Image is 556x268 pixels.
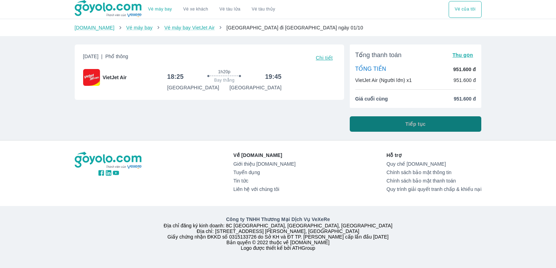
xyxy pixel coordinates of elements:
[387,170,482,175] a: Chính sách bảo mật thông tin
[214,77,235,83] span: Bay thẳng
[233,161,295,167] a: Giới thiệu [DOMAIN_NAME]
[387,178,482,184] a: Chính sách bảo mật thanh toán
[387,186,482,192] a: Quy trình giải quyết tranh chấp & khiếu nại
[449,1,481,18] button: Vé của tôi
[246,1,281,18] button: Vé tàu thủy
[226,25,363,30] span: [GEOGRAPHIC_DATA] đi [GEOGRAPHIC_DATA] ngày 01/10
[76,216,480,223] p: Công ty TNHH Thương Mại Dịch Vụ VeXeRe
[233,186,295,192] a: Liên hệ với chúng tôi
[453,66,476,73] p: 951.600 đ
[105,54,128,59] span: Phổ thông
[164,25,214,30] a: Vé máy bay VietJet Air
[355,77,412,84] p: VietJet Air (Người lớn) x1
[355,95,388,102] span: Giá cuối cùng
[101,54,103,59] span: |
[148,7,172,12] a: Vé máy bay
[167,84,219,91] p: [GEOGRAPHIC_DATA]
[183,7,208,12] a: Vé xe khách
[103,74,127,81] span: VietJet Air
[75,24,482,31] nav: breadcrumb
[83,53,128,63] span: [DATE]
[167,73,183,81] h6: 18:25
[453,52,473,58] span: Thu gọn
[355,51,402,59] span: Tổng thanh toán
[454,95,476,102] span: 951.600 đ
[350,116,482,132] button: Tiếp tục
[450,50,476,60] button: Thu gọn
[406,121,426,128] span: Tiếp tục
[75,25,115,30] a: [DOMAIN_NAME]
[313,53,335,63] button: Chi tiết
[387,152,482,159] p: Hỗ trợ
[316,55,333,61] span: Chi tiết
[449,1,481,18] div: choose transportation mode
[387,161,482,167] a: Quy chế [DOMAIN_NAME]
[214,1,246,18] a: Vé tàu lửa
[233,152,295,159] p: Về [DOMAIN_NAME]
[142,1,281,18] div: choose transportation mode
[71,216,486,251] div: Địa chỉ đăng ký kinh doanh: 8C [GEOGRAPHIC_DATA], [GEOGRAPHIC_DATA], [GEOGRAPHIC_DATA] Địa chỉ: [...
[218,69,230,75] span: 1h20p
[454,77,476,84] p: 951.600 đ
[233,170,295,175] a: Tuyển dụng
[233,178,295,184] a: Tin tức
[355,66,386,73] p: TỔNG TIỀN
[265,73,282,81] h6: 19:45
[126,25,153,30] a: Vé máy bay
[229,84,281,91] p: [GEOGRAPHIC_DATA]
[75,152,143,169] img: logo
